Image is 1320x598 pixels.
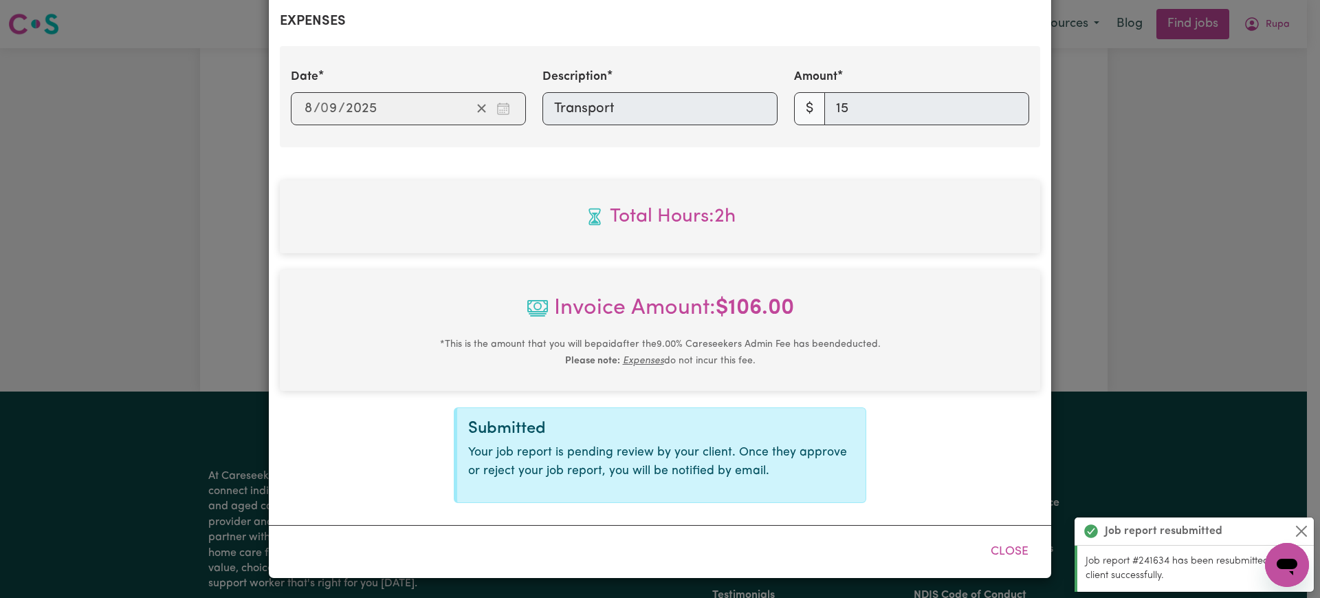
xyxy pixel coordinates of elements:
button: Close [979,537,1040,567]
label: Description [542,68,607,86]
input: Transport [542,92,778,125]
span: Invoice Amount: [291,292,1029,336]
span: Total hours worked: 2 hours [291,202,1029,231]
iframe: Button to launch messaging window [1265,543,1309,587]
span: / [338,101,345,116]
span: / [313,101,320,116]
button: Close [1293,523,1310,540]
strong: Job report resubmitted [1105,523,1222,540]
span: $ [794,92,825,125]
input: -- [321,98,338,119]
u: Expenses [623,356,664,366]
span: Submitted [468,420,546,437]
button: Enter the date of expense [492,98,514,119]
label: Amount [794,68,837,86]
b: Please note: [565,356,620,366]
span: 0 [320,102,329,116]
input: ---- [345,98,377,119]
p: Your job report is pending review by your client. Once they approve or reject your job report, yo... [468,444,855,480]
label: Date [291,68,318,86]
small: This is the amount that you will be paid after the 9.00 % Careseekers Admin Fee has been deducted... [440,339,881,366]
h2: Expenses [280,13,1040,30]
b: $ 106.00 [716,297,794,319]
p: Job report #241634 has been resubmitted to your client successfully. [1086,554,1306,584]
input: -- [304,98,313,119]
button: Clear date [471,98,492,119]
